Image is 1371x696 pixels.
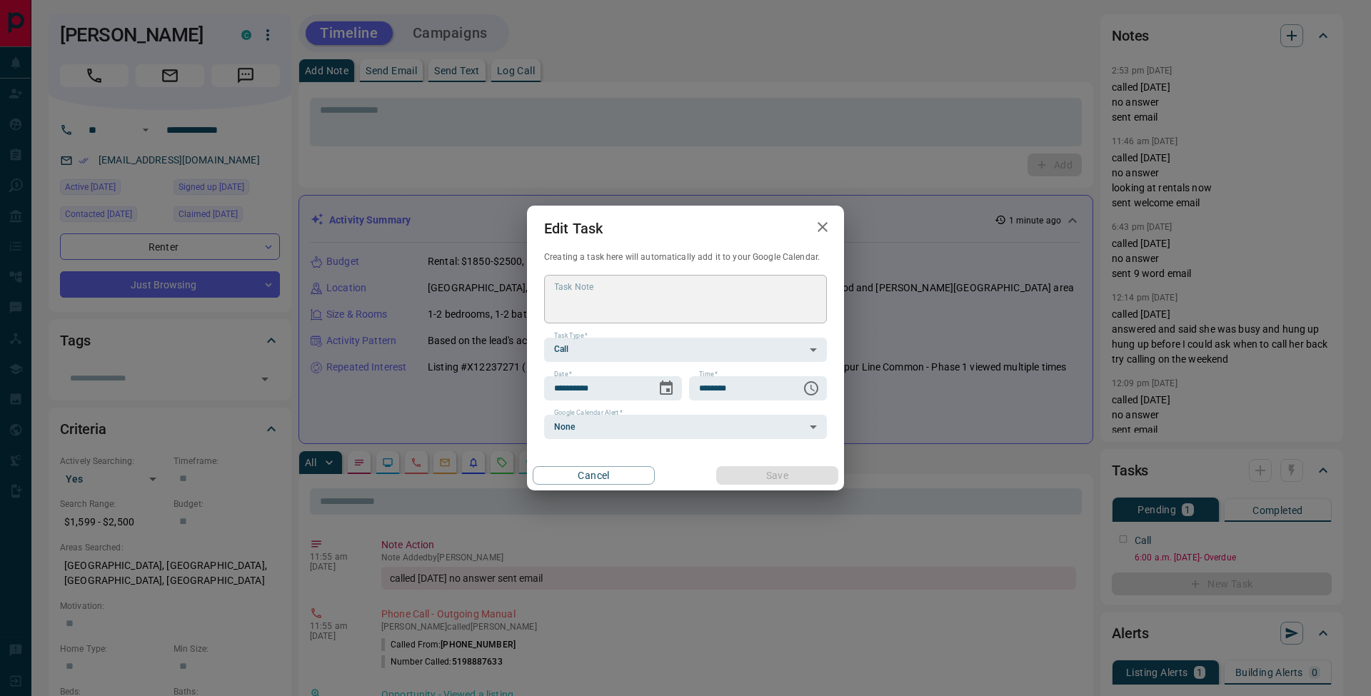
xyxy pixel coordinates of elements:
[527,206,620,251] h2: Edit Task
[544,415,827,439] div: None
[544,251,827,263] p: Creating a task here will automatically add it to your Google Calendar.
[652,374,681,403] button: Choose date, selected date is Sep 23, 2025
[554,331,588,341] label: Task Type
[554,408,623,418] label: Google Calendar Alert
[544,338,827,362] div: Call
[797,374,825,403] button: Choose time, selected time is 6:00 AM
[699,370,718,379] label: Time
[554,370,572,379] label: Date
[533,466,655,485] button: Cancel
